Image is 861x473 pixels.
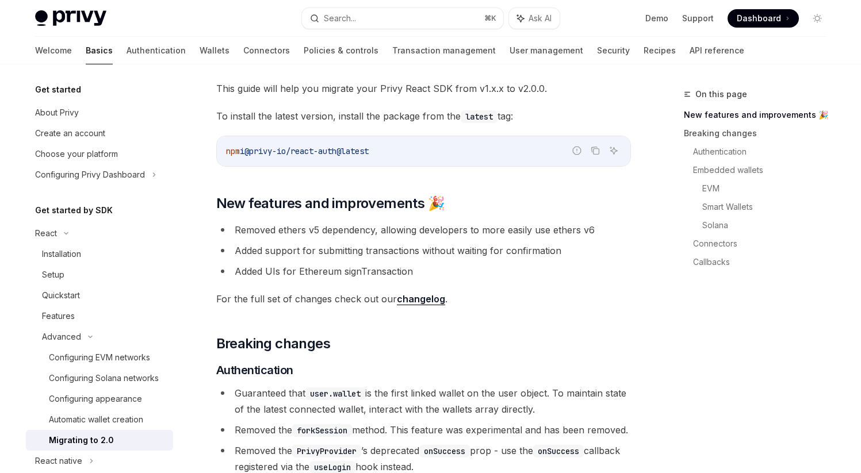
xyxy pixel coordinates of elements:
a: Transaction management [392,37,496,64]
a: Solana [702,216,836,234]
div: Quickstart [42,289,80,302]
code: user.wallet [305,387,365,400]
div: Features [42,309,75,323]
button: Report incorrect code [569,143,584,158]
a: About Privy [26,102,173,123]
button: Toggle dark mode [808,9,826,28]
span: Removed the ’s deprecated prop - use the callback registered via the hook instead. [235,445,620,472]
a: Create an account [26,123,173,144]
span: Authentication [216,362,293,378]
button: Ask AI [509,8,560,29]
div: Setup [42,268,64,282]
div: Choose your platform [35,147,118,161]
a: Dashboard [728,9,799,28]
li: Added UIs for Ethereum signTransaction [216,263,631,279]
a: Callbacks [693,253,836,271]
a: Configuring EVM networks [26,347,173,368]
code: forkSession [292,424,352,437]
a: Policies & controls [304,37,378,64]
div: About Privy [35,106,79,120]
a: Embedded wallets [693,161,836,179]
a: Configuring Solana networks [26,368,173,389]
div: Installation [42,247,81,261]
button: Ask AI [606,143,621,158]
a: Choose your platform [26,144,173,164]
a: Support [682,13,714,24]
div: Configuring EVM networks [49,351,150,364]
a: Security [597,37,630,64]
a: Connectors [243,37,290,64]
div: Configuring Solana networks [49,371,159,385]
a: New features and improvements 🎉 [684,106,836,124]
li: Added support for submitting transactions without waiting for confirmation [216,243,631,259]
code: PrivyProvider [292,445,361,457]
span: To install the latest version, install the package from the tag: [216,108,631,124]
a: Setup [26,264,173,285]
h5: Get started [35,83,81,97]
div: Configuring Privy Dashboard [35,168,145,182]
span: New features and improvements 🎉 [216,194,445,213]
span: Breaking changes [216,334,330,353]
div: Migrating to 2.0 [49,433,114,447]
a: Quickstart [26,285,173,306]
a: API reference [690,37,744,64]
span: @privy-io/react-auth@latest [244,146,369,156]
a: Welcome [35,37,72,64]
a: User management [510,37,583,64]
img: light logo [35,10,106,26]
div: Search... [324,11,356,25]
a: Breaking changes [684,124,836,143]
a: Smart Wallets [702,198,836,216]
div: Automatic wallet creation [49,413,143,426]
a: changelog [397,293,445,305]
a: Configuring appearance [26,389,173,409]
span: On this page [695,87,747,101]
code: onSuccess [533,445,584,457]
code: onSuccess [419,445,470,457]
span: Guaranteed that is the first linked wallet on the user object. To maintain state of the latest co... [235,387,626,415]
div: React native [35,454,82,468]
div: Configuring appearance [49,392,142,406]
div: Create an account [35,126,105,140]
span: npm [226,146,240,156]
span: i [240,146,244,156]
a: Authentication [693,143,836,161]
a: Demo [645,13,668,24]
span: ⌘ K [484,14,496,23]
a: Authentication [127,37,186,64]
span: This guide will help you migrate your Privy React SDK from v1.x.x to v2.0.0. [216,80,631,97]
h5: Get started by SDK [35,203,113,217]
span: Removed the method. This feature was experimental and has been removed. [235,424,628,436]
a: Basics [86,37,113,64]
code: latest [461,110,498,123]
div: Advanced [42,330,81,344]
li: Removed ethers v5 dependency, allowing developers to more easily use ethers v6 [216,222,631,238]
span: Ask AI [529,13,552,24]
a: Migrating to 2.0 [26,430,173,451]
span: For the full set of changes check out our . [216,291,631,307]
a: Wallets [200,37,229,64]
button: Search...⌘K [302,8,503,29]
a: Recipes [644,37,676,64]
div: React [35,226,57,240]
a: EVM [702,179,836,198]
button: Copy the contents from the code block [588,143,603,158]
span: Dashboard [737,13,781,24]
a: Features [26,306,173,326]
a: Installation [26,244,173,264]
a: Connectors [693,234,836,253]
a: Automatic wallet creation [26,409,173,430]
